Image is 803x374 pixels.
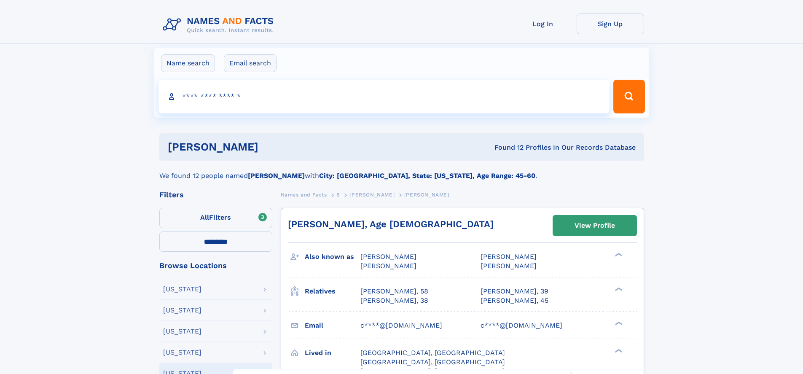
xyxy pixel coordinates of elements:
[319,172,535,180] b: City: [GEOGRAPHIC_DATA], State: [US_STATE], Age Range: 45-60
[161,54,215,72] label: Name search
[281,189,327,200] a: Names and Facts
[349,192,395,198] span: [PERSON_NAME]
[360,287,428,296] a: [PERSON_NAME], 58
[376,143,636,152] div: Found 12 Profiles In Our Records Database
[159,161,644,181] div: We found 12 people named with .
[509,13,577,34] a: Log In
[336,192,340,198] span: B
[349,189,395,200] a: [PERSON_NAME]
[224,54,277,72] label: Email search
[360,262,416,270] span: [PERSON_NAME]
[305,346,360,360] h3: Lived in
[613,286,623,292] div: ❯
[159,262,272,269] div: Browse Locations
[613,252,623,258] div: ❯
[200,213,209,221] span: All
[481,253,537,261] span: [PERSON_NAME]
[163,349,201,356] div: [US_STATE]
[360,253,416,261] span: [PERSON_NAME]
[481,287,548,296] a: [PERSON_NAME], 39
[163,328,201,335] div: [US_STATE]
[159,191,272,199] div: Filters
[305,318,360,333] h3: Email
[613,348,623,353] div: ❯
[159,208,272,228] label: Filters
[553,215,636,236] a: View Profile
[360,349,505,357] span: [GEOGRAPHIC_DATA], [GEOGRAPHIC_DATA]
[481,296,548,305] a: [PERSON_NAME], 45
[163,307,201,314] div: [US_STATE]
[613,80,645,113] button: Search Button
[159,13,281,36] img: Logo Names and Facts
[158,80,610,113] input: search input
[288,219,494,229] a: [PERSON_NAME], Age [DEMOGRAPHIC_DATA]
[360,296,428,305] a: [PERSON_NAME], 38
[305,284,360,299] h3: Relatives
[168,142,376,152] h1: [PERSON_NAME]
[575,216,615,235] div: View Profile
[613,320,623,326] div: ❯
[360,358,505,366] span: [GEOGRAPHIC_DATA], [GEOGRAPHIC_DATA]
[577,13,644,34] a: Sign Up
[163,286,201,293] div: [US_STATE]
[481,262,537,270] span: [PERSON_NAME]
[248,172,305,180] b: [PERSON_NAME]
[305,250,360,264] h3: Also known as
[404,192,449,198] span: [PERSON_NAME]
[336,189,340,200] a: B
